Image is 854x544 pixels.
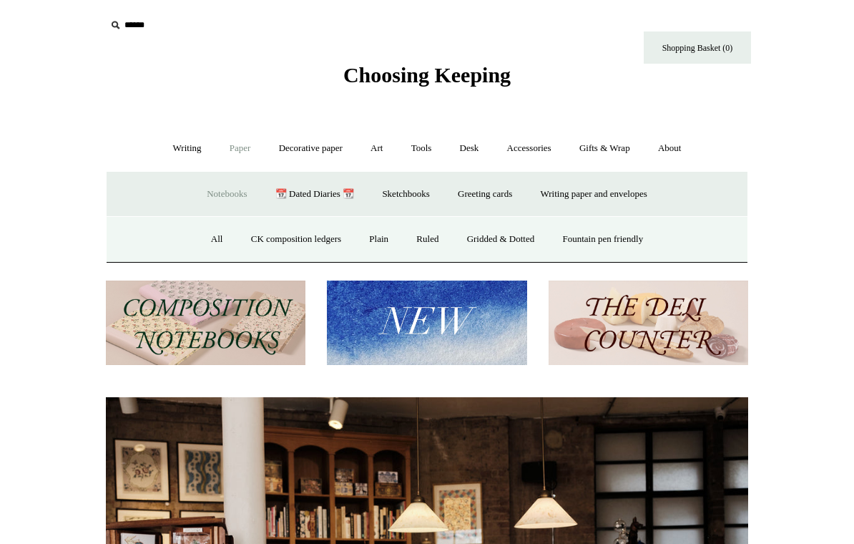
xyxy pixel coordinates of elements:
a: Choosing Keeping [343,74,511,84]
a: 📆 Dated Diaries 📆 [262,175,367,213]
a: Notebooks [194,175,260,213]
a: Writing [160,130,215,167]
a: Gifts & Wrap [566,130,643,167]
a: Desk [447,130,492,167]
a: Fountain pen friendly [550,220,657,258]
a: Gridded & Dotted [454,220,548,258]
a: Tools [398,130,445,167]
a: About [645,130,695,167]
img: 202302 Composition ledgers.jpg__PID:69722ee6-fa44-49dd-a067-31375e5d54ec [106,281,305,366]
a: Art [358,130,396,167]
a: Paper [217,130,264,167]
a: Writing paper and envelopes [528,175,660,213]
a: Greeting cards [445,175,525,213]
a: Plain [356,220,401,258]
a: Accessories [494,130,564,167]
span: Choosing Keeping [343,63,511,87]
img: The Deli Counter [549,281,748,366]
a: Shopping Basket (0) [644,31,751,64]
a: CK composition ledgers [238,220,354,258]
a: Decorative paper [266,130,355,167]
a: All [198,220,236,258]
a: Ruled [403,220,451,258]
a: Sketchbooks [369,175,442,213]
img: New.jpg__PID:f73bdf93-380a-4a35-bcfe-7823039498e1 [327,281,526,366]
